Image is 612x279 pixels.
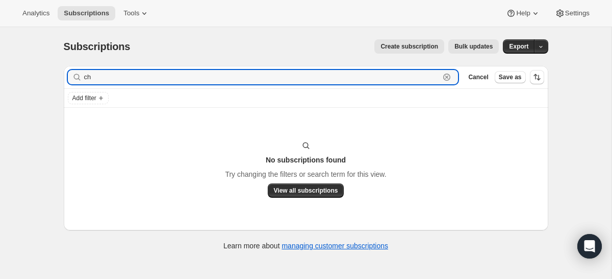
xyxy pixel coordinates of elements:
[442,72,452,82] button: Clear
[380,42,438,51] span: Create subscription
[117,6,156,20] button: Tools
[123,9,139,17] span: Tools
[374,39,444,54] button: Create subscription
[503,39,534,54] button: Export
[565,9,590,17] span: Settings
[58,6,115,20] button: Subscriptions
[268,183,344,198] button: View all subscriptions
[64,9,109,17] span: Subscriptions
[495,71,526,83] button: Save as
[464,71,492,83] button: Cancel
[500,6,546,20] button: Help
[223,241,388,251] p: Learn more about
[282,242,388,250] a: managing customer subscriptions
[266,155,346,165] h3: No subscriptions found
[64,41,131,52] span: Subscriptions
[22,9,49,17] span: Analytics
[448,39,499,54] button: Bulk updates
[549,6,596,20] button: Settings
[530,70,544,84] button: Sort the results
[454,42,493,51] span: Bulk updates
[84,70,440,84] input: Filter subscribers
[499,73,522,81] span: Save as
[72,94,96,102] span: Add filter
[577,234,602,259] div: Open Intercom Messenger
[274,187,338,195] span: View all subscriptions
[225,169,386,179] p: Try changing the filters or search term for this view.
[68,92,109,104] button: Add filter
[468,73,488,81] span: Cancel
[509,42,528,51] span: Export
[16,6,56,20] button: Analytics
[516,9,530,17] span: Help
